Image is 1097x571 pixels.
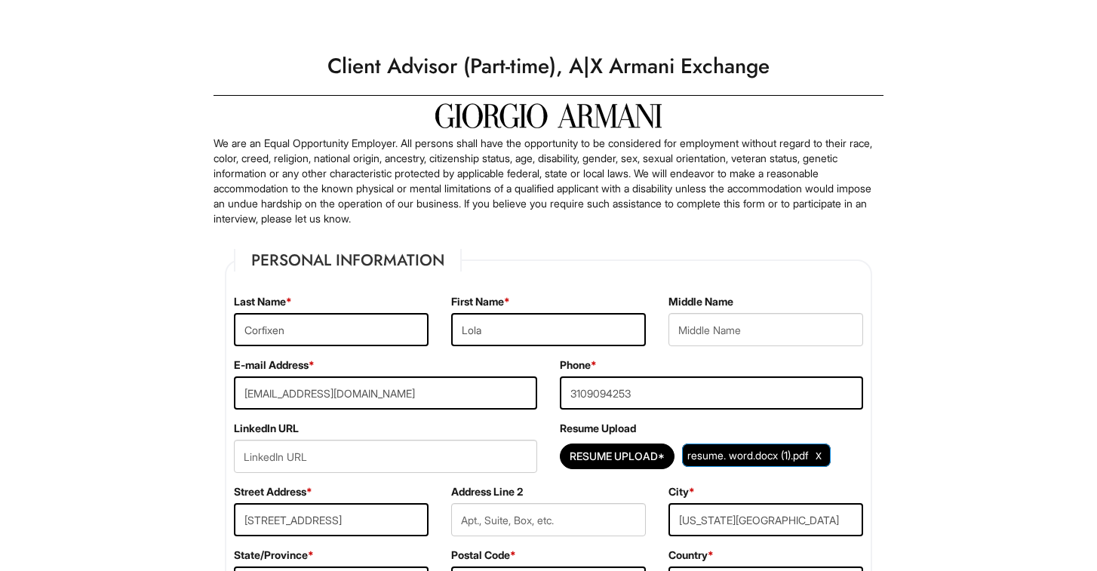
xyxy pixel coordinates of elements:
[560,358,597,373] label: Phone
[234,548,314,563] label: State/Province
[451,548,516,563] label: Postal Code
[234,376,537,410] input: E-mail Address
[206,45,891,87] h1: Client Advisor (Part-time), A|X Armani Exchange
[812,445,825,465] a: Clear Uploaded File
[560,376,863,410] input: Phone
[435,103,662,128] img: Giorgio Armani
[234,503,429,536] input: Street Address
[451,294,510,309] label: First Name
[560,444,674,469] button: Resume Upload*Resume Upload*
[451,503,646,536] input: Apt., Suite, Box, etc.
[234,294,292,309] label: Last Name
[234,440,537,473] input: LinkedIn URL
[234,313,429,346] input: Last Name
[234,421,299,436] label: LinkedIn URL
[668,548,714,563] label: Country
[214,136,883,226] p: We are an Equal Opportunity Employer. All persons shall have the opportunity to be considered for...
[451,484,523,499] label: Address Line 2
[668,503,863,536] input: City
[234,358,315,373] label: E-mail Address
[668,484,695,499] label: City
[234,484,312,499] label: Street Address
[668,294,733,309] label: Middle Name
[560,421,636,436] label: Resume Upload
[451,313,646,346] input: First Name
[668,313,863,346] input: Middle Name
[234,249,462,272] legend: Personal Information
[687,449,808,462] span: resume. word.docx (1).pdf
